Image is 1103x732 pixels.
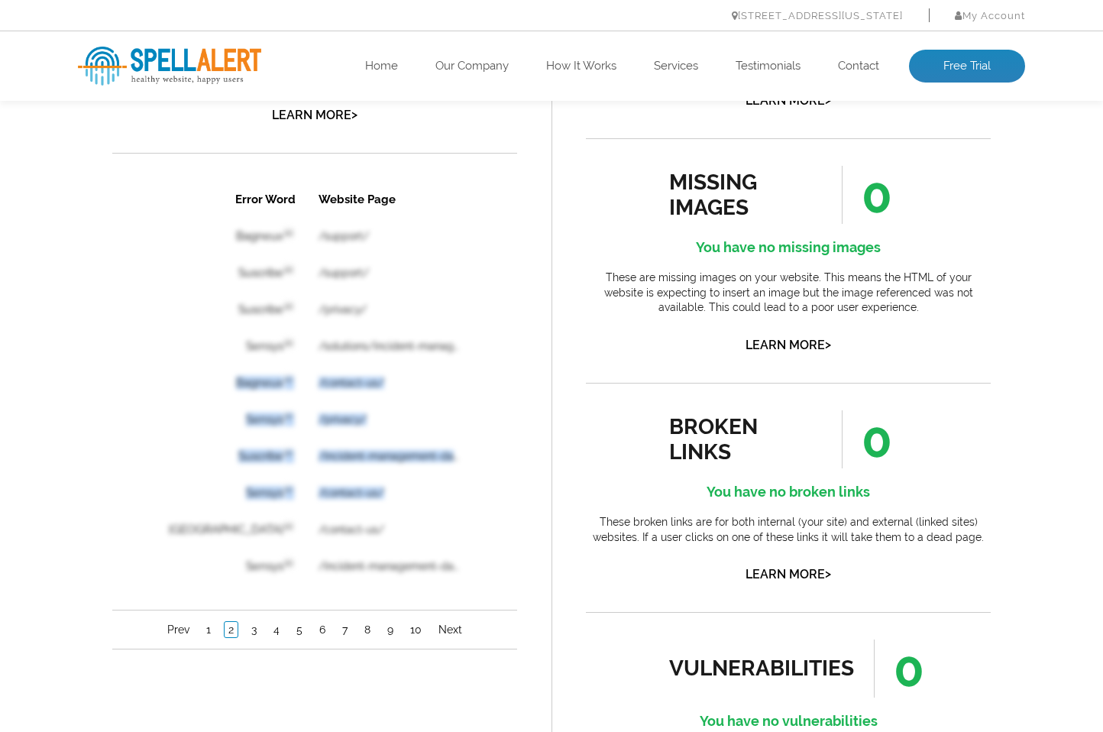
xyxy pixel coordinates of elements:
span: > [351,104,357,125]
a: Learn More> [746,93,831,108]
nav: Primary Menu [78,5,1025,26]
h4: You have no missing images [586,235,991,260]
a: Learn More> [746,338,831,352]
span: > [825,563,831,585]
a: 7 [226,442,239,457]
a: 8 [248,442,262,457]
div: vulnerabilities [669,656,855,681]
a: My Account [955,10,1025,21]
span: 0 [842,410,892,468]
a: Prev [51,442,81,457]
a: 9 [271,442,285,457]
div: broken links [669,414,807,465]
a: Testimonials [736,59,801,74]
a: 3 [135,442,148,457]
a: Free Trial [909,50,1025,83]
div: missing images [669,170,807,220]
a: Learn More> [746,567,831,581]
span: 0 [874,640,924,698]
p: These broken links are for both internal (your site) and external (linked sites) websites. If a u... [586,515,991,545]
a: Contact [838,59,879,74]
a: Services [654,59,698,74]
th: Website Page [196,2,365,37]
span: > [825,334,831,355]
th: Error Word [40,2,194,37]
h4: You have no broken links [586,480,991,504]
a: Learn More> [272,108,357,122]
a: 1 [90,442,102,457]
a: Our Company [435,59,509,74]
a: [STREET_ADDRESS][US_STATE] [732,10,903,21]
a: 10 [294,442,313,457]
span: 0 [842,166,892,224]
a: Home [365,59,398,74]
img: SpellAlert [78,47,261,86]
a: Next [322,442,354,457]
a: 2 [112,441,126,458]
a: 4 [157,442,171,457]
a: How It Works [546,59,616,74]
a: 5 [180,442,194,457]
a: 6 [203,442,217,457]
p: These are missing images on your website. This means the HTML of your website is expecting to ins... [586,270,991,316]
